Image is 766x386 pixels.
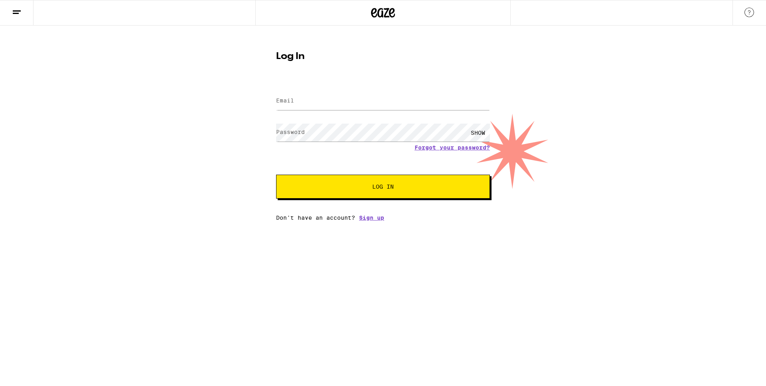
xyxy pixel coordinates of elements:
[276,52,490,61] h1: Log In
[276,92,490,110] input: Email
[276,215,490,221] div: Don't have an account?
[276,97,294,104] label: Email
[415,144,490,151] a: Forgot your password?
[372,184,394,189] span: Log In
[466,124,490,142] div: SHOW
[276,175,490,199] button: Log In
[359,215,384,221] a: Sign up
[276,129,305,135] label: Password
